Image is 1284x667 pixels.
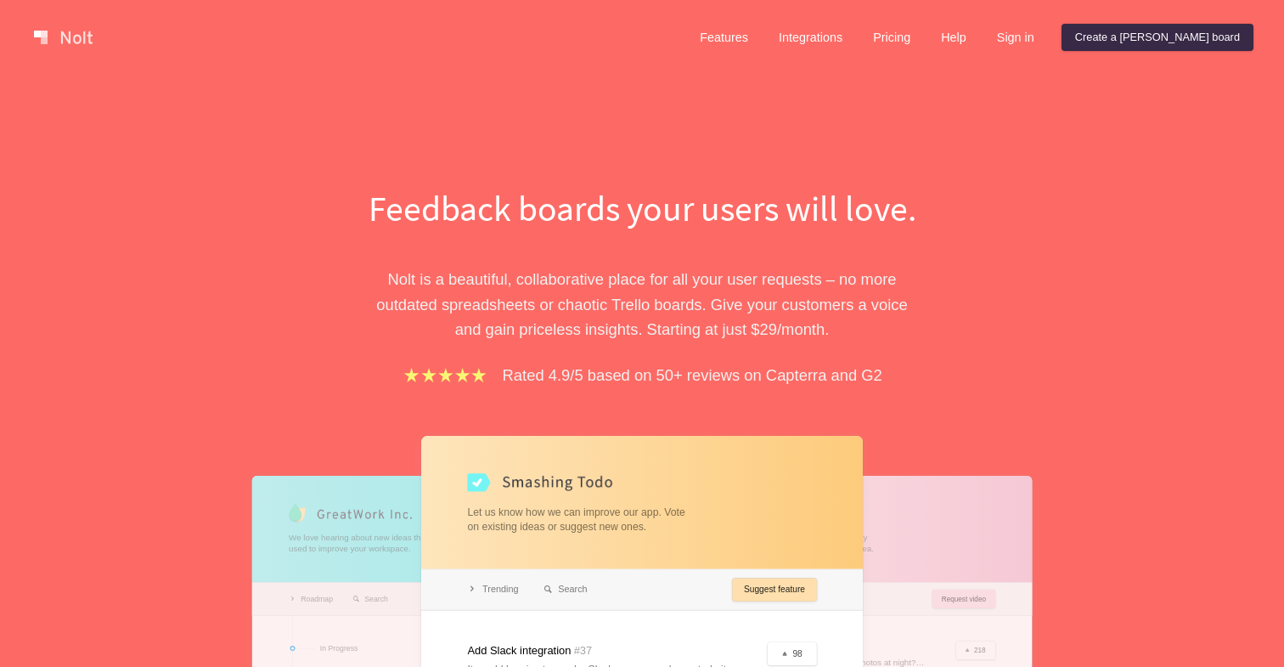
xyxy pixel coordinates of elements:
[503,363,882,387] p: Rated 4.9/5 based on 50+ reviews on Capterra and G2
[927,24,980,51] a: Help
[402,365,488,385] img: stars.b067e34983.png
[983,24,1048,51] a: Sign in
[686,24,762,51] a: Features
[1062,24,1253,51] a: Create a [PERSON_NAME] board
[349,184,935,233] h1: Feedback boards your users will love.
[859,24,924,51] a: Pricing
[765,24,856,51] a: Integrations
[349,267,935,342] p: Nolt is a beautiful, collaborative place for all your user requests – no more outdated spreadshee...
